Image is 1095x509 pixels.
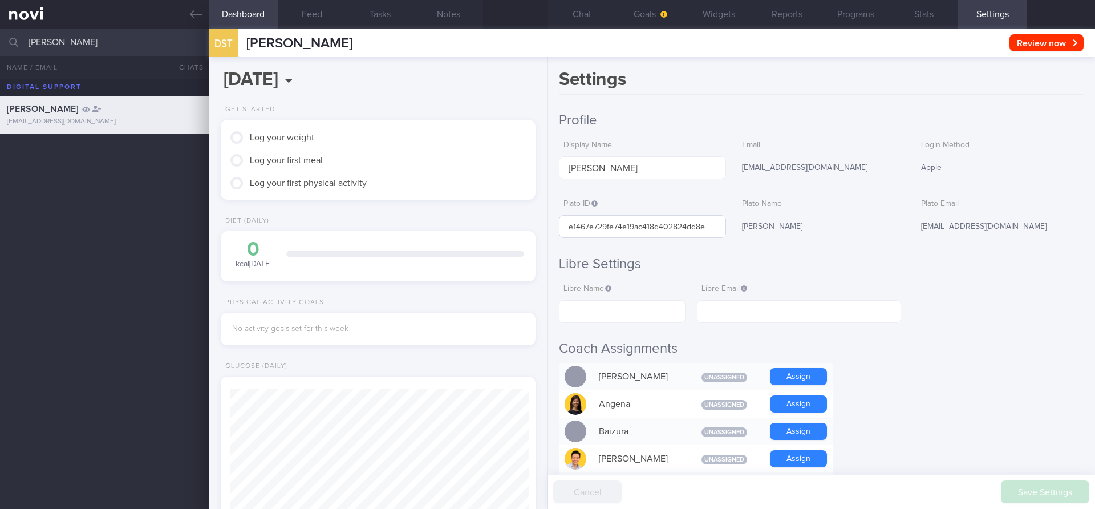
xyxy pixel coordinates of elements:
div: [PERSON_NAME] [593,447,684,470]
h1: Settings [559,68,1084,95]
button: Chats [164,56,209,79]
span: [PERSON_NAME] [7,104,78,114]
h2: Profile [559,112,1084,129]
label: Login Method [921,140,1079,151]
label: Plato Email [921,199,1079,209]
span: Libre Name [563,285,611,293]
span: Libre Email [701,285,747,293]
button: Assign [770,368,827,385]
div: [PERSON_NAME] [593,365,684,388]
div: [EMAIL_ADDRESS][DOMAIN_NAME] [916,215,1084,239]
label: Plato Name [742,199,900,209]
span: Plato ID [563,200,598,208]
span: Unassigned [701,400,747,410]
h2: Libre Settings [559,256,1084,273]
div: Baizura [593,420,684,443]
button: Assign [770,423,827,440]
div: Apple [916,156,1084,180]
button: Assign [770,395,827,413]
span: Unassigned [701,455,747,464]
div: DST [206,22,241,66]
div: [EMAIL_ADDRESS][DOMAIN_NAME] [737,156,905,180]
label: Display Name [563,140,721,151]
div: [EMAIL_ADDRESS][DOMAIN_NAME] [7,118,202,126]
span: [PERSON_NAME] [246,37,352,50]
div: Get Started [221,106,275,114]
h2: Coach Assignments [559,340,1084,357]
div: Angena [593,393,684,415]
div: No activity goals set for this week [232,324,524,334]
button: Assign [770,450,827,467]
div: 0 [232,240,275,260]
div: Glucose (Daily) [221,362,287,371]
div: Physical Activity Goals [221,298,324,307]
span: Unassigned [701,427,747,437]
label: Email [742,140,900,151]
div: Diet (Daily) [221,217,269,225]
span: Unassigned [701,373,747,382]
button: Review now [1009,34,1084,51]
div: kcal [DATE] [232,240,275,270]
div: [PERSON_NAME] [737,215,905,239]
